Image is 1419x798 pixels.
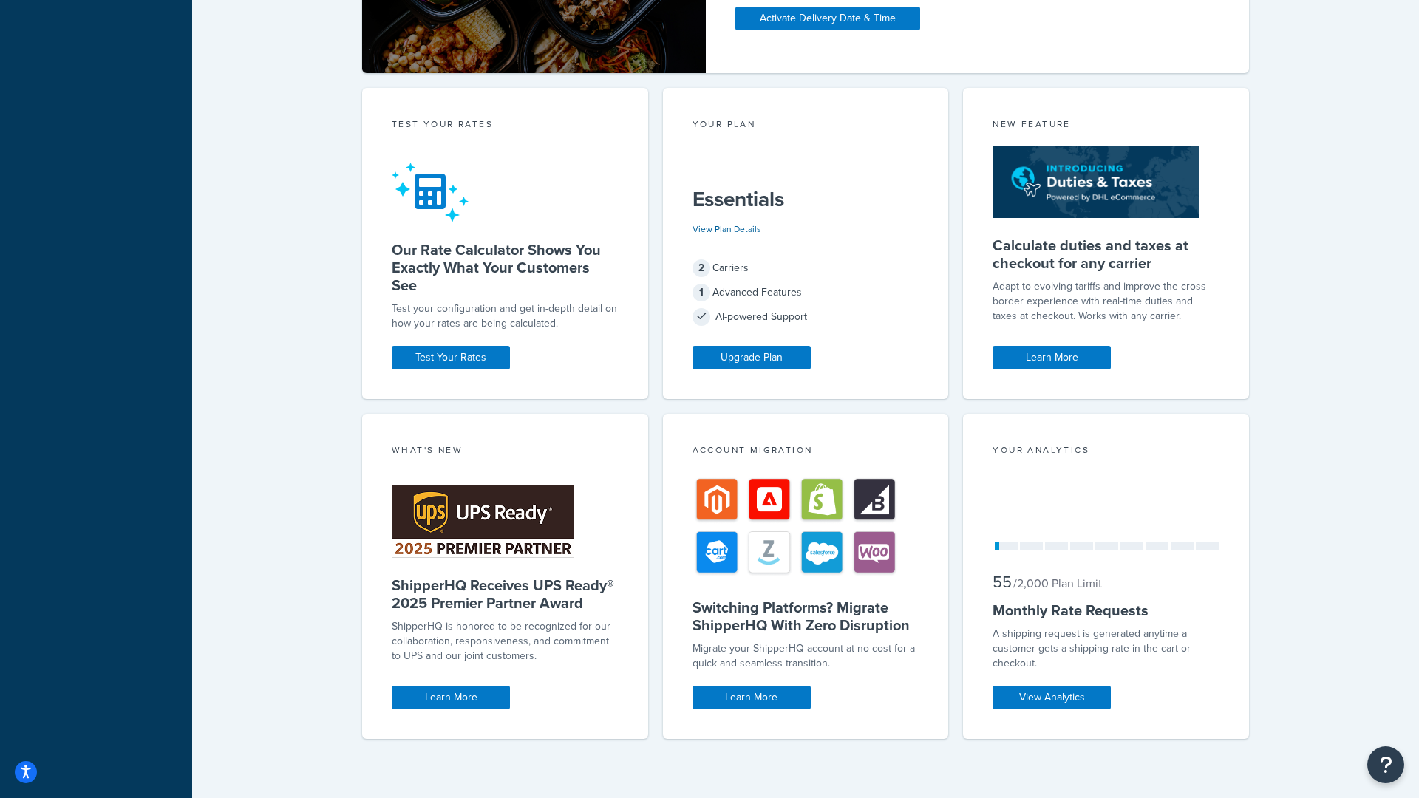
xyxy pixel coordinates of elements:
[693,282,919,303] div: Advanced Features
[693,259,710,277] span: 2
[392,576,619,612] h5: ShipperHQ Receives UPS Ready® 2025 Premier Partner Award
[993,117,1219,134] div: New Feature
[693,222,761,236] a: View Plan Details
[392,241,619,294] h5: Our Rate Calculator Shows You Exactly What Your Customers See
[993,236,1219,272] h5: Calculate duties and taxes at checkout for any carrier
[993,346,1111,369] a: Learn More
[693,443,919,460] div: Account Migration
[392,117,619,134] div: Test your rates
[1013,575,1102,592] small: / 2,000 Plan Limit
[993,279,1219,324] p: Adapt to evolving tariffs and improve the cross-border experience with real-time duties and taxes...
[392,346,510,369] a: Test Your Rates
[392,443,619,460] div: What's New
[993,443,1219,460] div: Your Analytics
[993,601,1219,619] h5: Monthly Rate Requests
[693,188,919,211] h5: Essentials
[993,570,1012,594] span: 55
[392,619,619,664] p: ShipperHQ is honored to be recognized for our collaboration, responsiveness, and commitment to UP...
[693,641,919,671] div: Migrate your ShipperHQ account at no cost for a quick and seamless transition.
[693,598,919,634] h5: Switching Platforms? Migrate ShipperHQ With Zero Disruption
[993,686,1111,709] a: View Analytics
[693,307,919,327] div: AI-powered Support
[392,686,510,709] a: Learn More
[693,346,811,369] a: Upgrade Plan
[392,301,619,331] div: Test your configuration and get in-depth detail on how your rates are being calculated.
[735,7,920,30] a: Activate Delivery Date & Time
[993,627,1219,671] div: A shipping request is generated anytime a customer gets a shipping rate in the cart or checkout.
[693,686,811,709] a: Learn More
[693,117,919,134] div: Your Plan
[693,258,919,279] div: Carriers
[693,284,710,301] span: 1
[1367,746,1404,783] button: Open Resource Center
